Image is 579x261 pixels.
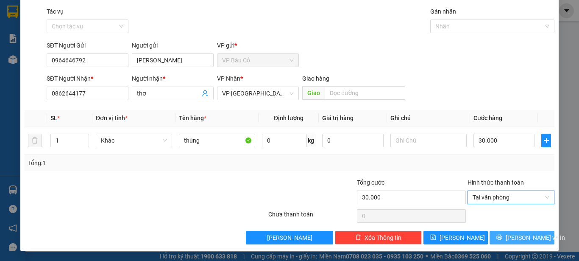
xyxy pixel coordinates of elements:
[82,8,102,17] span: Nhận:
[47,41,128,50] div: SĐT Người Gửi
[179,115,206,121] span: Tên hàng
[390,134,467,147] input: Ghi Chú
[132,74,214,83] div: Người nhận
[267,233,312,242] span: [PERSON_NAME]
[541,134,551,147] button: plus
[222,54,294,67] span: VP Bàu Cỏ
[101,134,167,147] span: Khác
[222,87,294,100] span: VP Tân Bình
[7,60,150,81] div: Tên hàng: 1 thùng + 1 [PERSON_NAME] ( : 2 )
[365,233,401,242] span: Xóa Thông tin
[96,115,128,121] span: Đơn vị tính
[274,115,303,121] span: Định lượng
[496,234,502,241] span: printer
[217,41,299,50] div: VP gửi
[430,8,456,15] label: Gán nhãn
[7,8,20,17] span: Gửi:
[6,45,77,55] div: 60.000
[307,134,315,147] span: kg
[387,110,470,126] th: Ghi chú
[50,115,57,121] span: SL
[302,75,329,82] span: Giao hàng
[246,231,333,244] button: [PERSON_NAME]
[202,90,209,97] span: user-add
[542,137,551,144] span: plus
[440,233,485,242] span: [PERSON_NAME]
[132,41,214,50] div: Người gửi
[47,74,128,83] div: SĐT Người Nhận
[473,191,549,204] span: Tại văn phòng
[6,45,19,54] span: CR :
[430,234,436,241] span: save
[28,134,42,147] button: delete
[7,7,76,17] div: VP Bàu Cỏ
[322,134,383,147] input: 0
[473,115,502,121] span: Cước hàng
[302,86,325,100] span: Giao
[506,233,565,242] span: [PERSON_NAME] và In
[322,115,354,121] span: Giá trị hàng
[355,234,361,241] span: delete
[468,179,524,186] label: Hình thức thanh toán
[82,7,150,17] div: An Sương
[357,179,384,186] span: Tổng cước
[325,86,405,100] input: Dọc đường
[82,17,150,28] div: Hưng
[267,210,356,225] div: Chưa thanh toán
[7,28,76,39] div: 0986165908
[335,231,422,244] button: deleteXóa Thông tin
[28,158,224,168] div: Tổng: 1
[490,231,554,244] button: printer[PERSON_NAME] và In
[179,134,255,147] input: VD: Bàn, Ghế
[217,75,240,82] span: VP Nhận
[423,231,488,244] button: save[PERSON_NAME]
[47,8,64,15] label: Tác vụ
[82,28,150,39] div: 0936276161
[7,17,76,28] div: Thuý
